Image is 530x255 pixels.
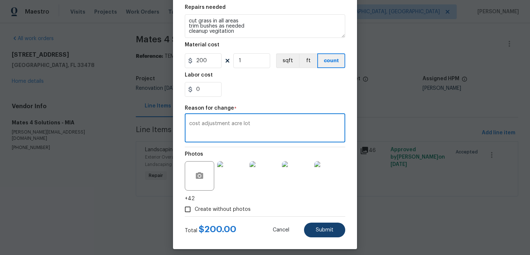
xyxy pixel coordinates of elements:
span: Cancel [273,227,289,233]
span: Create without photos [195,206,251,213]
span: $ 200.00 [199,225,236,234]
span: +42 [185,195,195,202]
textarea: cost adjustment acre lot [189,121,341,137]
span: Submit [316,227,333,233]
h5: Photos [185,152,203,157]
button: ft [299,53,317,68]
button: sqft [276,53,299,68]
button: count [317,53,345,68]
h5: Repairs needed [185,5,226,10]
button: Submit [304,223,345,237]
h5: Labor cost [185,72,213,78]
div: Total [185,226,236,234]
button: Cancel [261,223,301,237]
h5: Material cost [185,42,219,47]
h5: Reason for change [185,106,234,111]
textarea: cut grass in all areas trim bushes as needed cleanup vegitation [185,14,345,38]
